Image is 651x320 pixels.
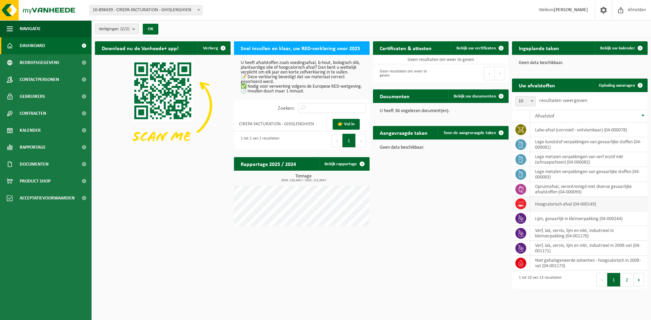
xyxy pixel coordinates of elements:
[530,167,648,182] td: lege metalen verpakkingen van gevaarlijke stoffen (04-000083)
[234,41,367,55] h2: Snel invullen en klaar, uw RED-verklaring voor 2025
[99,24,130,34] span: Vestigingen
[530,197,648,211] td: hoogcalorisch afval (04-000149)
[20,71,59,88] span: Contactpersonen
[530,123,648,137] td: labo-afval (corrosief - ontvlambaar) (04-000078)
[120,27,130,31] count: (2/2)
[596,273,607,286] button: Previous
[95,24,139,34] button: Vestigingen(2/2)
[333,119,360,130] a: 👉 Vul in
[198,41,230,55] button: Verberg
[20,173,51,190] span: Product Shop
[20,20,41,37] span: Navigatie
[530,226,648,241] td: verf, lak, vernis, lijm en inkt, industrieel in kleinverpakking (04-001170)
[456,46,496,50] span: Bekijk uw certificaten
[380,109,502,113] p: U heeft 36 ongelezen document(en).
[515,96,536,106] span: 10
[515,272,561,287] div: 1 tot 10 van 13 resultaten
[373,55,509,64] td: Geen resultaten om weer te geven
[438,126,508,140] a: Toon de aangevraagde taken
[530,211,648,226] td: lijm, gevaarlijk in kleinverpakking (04-000244)
[539,98,587,103] label: resultaten weergeven
[530,256,648,271] td: niet gehalogeneerde solventen - hoogcalorisch in 200lt-vat (04-001173)
[332,134,342,147] button: Previous
[20,105,46,122] span: Contracten
[373,41,438,55] h2: Certificaten & attesten
[20,139,46,156] span: Rapportage
[516,97,535,106] span: 10
[599,83,635,88] span: Ophaling aanvragen
[620,273,634,286] button: 2
[376,66,437,81] div: Geen resultaten om weer te geven
[451,41,508,55] a: Bekijk uw certificaten
[443,131,496,135] span: Toon de aangevraagde taken
[95,41,185,55] h2: Download nu de Vanheede+ app!
[278,106,295,111] label: Zoeken:
[519,61,641,65] p: Geen data beschikbaar.
[512,41,566,55] h2: Ingeplande taken
[20,190,75,207] span: Acceptatievoorwaarden
[234,157,303,170] h2: Rapportage 2025 / 2024
[203,46,218,50] span: Verberg
[373,89,416,103] h2: Documenten
[237,179,370,182] span: 2024: 129,445 t - 2025: 111,854 t
[90,5,202,15] span: 10-898439 - CIREPA FACTURATION - GHISLENGHIEN
[448,89,508,103] a: Bekijk uw documenten
[530,241,648,256] td: verf, lak, vernis, lijm en inkt, industrieel in 200lt-vat (04-001171)
[237,174,370,182] h3: Tonnage
[20,54,59,71] span: Bedrijfsgegevens
[20,37,45,54] span: Dashboard
[20,88,45,105] span: Gebruikers
[319,157,369,171] a: Bekijk rapportage
[535,113,554,119] span: Afvalstof
[234,116,327,131] td: CIREPA FACTURATION - GHISLENGHIEN
[595,41,647,55] a: Bekijk uw kalender
[20,156,48,173] span: Documenten
[342,134,356,147] button: 1
[593,79,647,92] a: Ophaling aanvragen
[237,133,279,148] div: 1 tot 1 van 1 resultaten
[530,137,648,152] td: lege kunststof verpakkingen van gevaarlijke stoffen (04-000081)
[95,55,231,156] img: Download de VHEPlus App
[454,94,496,99] span: Bekijk uw documenten
[143,24,158,35] button: OK
[607,273,620,286] button: 1
[530,152,648,167] td: lege metalen verpakkingen van verf en/of inkt (schraapschoon) (04-000082)
[512,79,562,92] h2: Uw afvalstoffen
[484,67,495,80] button: Previous
[600,46,635,50] span: Bekijk uw kalender
[380,145,502,150] p: Geen data beschikbaar.
[634,273,644,286] button: Next
[20,122,41,139] span: Kalender
[373,126,434,139] h2: Aangevraagde taken
[530,182,648,197] td: opruimafval, verontreinigd met diverse gevaarlijke afvalstoffen (04-000093)
[554,7,588,13] strong: [PERSON_NAME]
[241,61,363,94] p: U heeft afvalstoffen zoals voedingsafval, b-hout, biologisch slib, plantaardige olie of hoogcalor...
[356,134,366,147] button: Next
[90,5,202,15] span: 10-898439 - CIREPA FACTURATION - GHISLENGHIEN
[495,67,505,80] button: Next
